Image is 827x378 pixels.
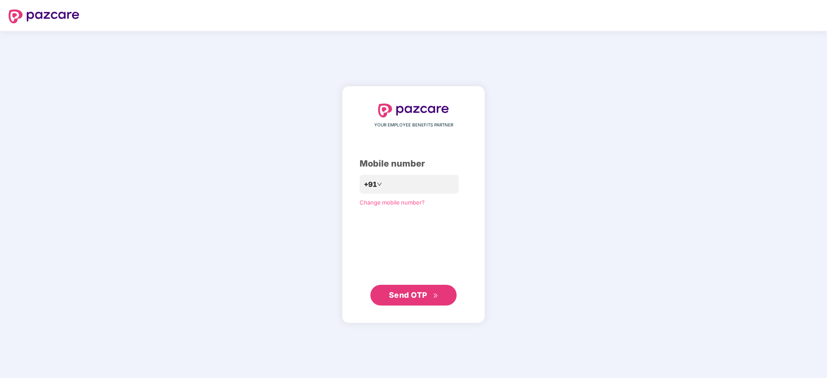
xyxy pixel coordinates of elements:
[360,157,467,170] div: Mobile number
[9,9,79,23] img: logo
[374,122,453,129] span: YOUR EMPLOYEE BENEFITS PARTNER
[364,179,377,190] span: +91
[378,104,449,117] img: logo
[360,199,425,206] a: Change mobile number?
[389,290,427,299] span: Send OTP
[377,182,382,187] span: down
[433,293,439,299] span: double-right
[370,285,457,306] button: Send OTPdouble-right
